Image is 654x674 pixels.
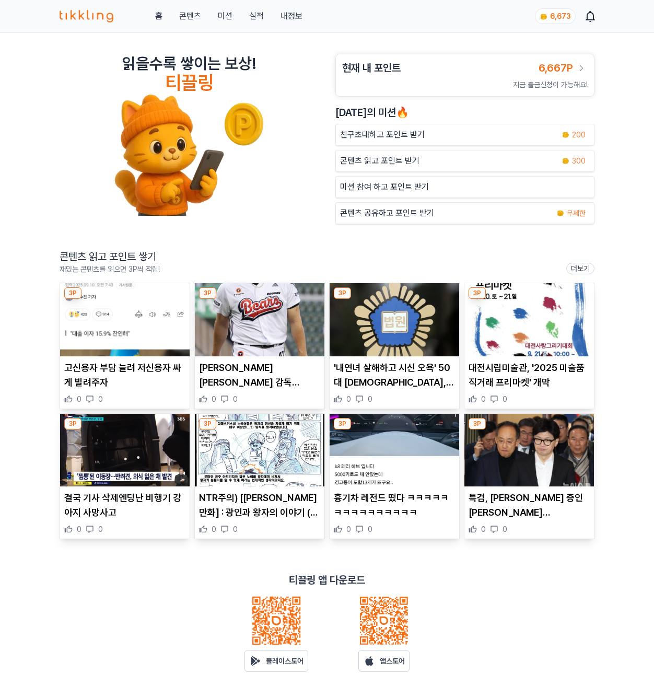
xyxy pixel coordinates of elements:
[572,156,586,166] span: 300
[179,10,201,22] a: 콘텐츠
[335,124,594,146] button: 친구초대하고 포인트 받기 coin 200
[233,524,238,534] span: 0
[60,249,160,264] h2: 콘텐츠 읽고 포인트 쌓기
[469,287,486,299] div: 3P
[562,157,570,165] img: coin
[212,524,216,534] span: 0
[60,283,190,356] img: 고신용자 부담 늘려 저신용자 싸게 빌려주자
[199,287,216,299] div: 3P
[481,394,486,404] span: 0
[334,287,351,299] div: 3P
[194,283,325,409] div: 3P 조성환 두산 감독대행 "곽빈, 수치·구위는 좋아…피칭 디자인은 고민" [PERSON_NAME] [PERSON_NAME] 감독[PERSON_NAME] "[PERSON_NA...
[60,283,190,409] div: 3P 고신용자 부담 늘려 저신용자 싸게 빌려주자 고신용자 부담 늘려 저신용자 싸게 빌려주자 0 0
[464,283,594,409] div: 3P 대전시립미술관, '2025 미술품 직거래 프리마켓' 개막 대전시립미술관, '2025 미술품 직거래 프리마켓' 개막 0 0
[281,10,302,22] a: 내정보
[155,10,162,22] a: 홈
[464,414,594,487] img: 특검, 한동훈 증인신문 청구…계엄날 당대표 업무 침해 조사(종합)
[249,10,264,22] a: 실적
[567,208,586,218] span: 무제한
[340,155,419,167] p: 콘텐츠 읽고 포인트 받기
[469,361,590,390] p: 대전시립미술관, '2025 미술품 직거래 프리마켓' 개막
[244,650,308,672] a: 플레이스토어
[562,131,570,139] img: coin
[469,491,590,520] p: 특검, [PERSON_NAME] 증인[PERSON_NAME] [PERSON_NAME]…계엄날 당대표 업무 침해 조사(종합)
[572,130,586,140] span: 200
[550,12,571,20] span: 6,673
[114,94,264,216] img: tikkling_character
[77,524,81,534] span: 0
[64,361,185,390] p: 고신용자 부담 늘려 저신용자 싸게 빌려주자
[540,13,548,21] img: coin
[289,573,365,587] p: 티끌링 앱 다운로드
[335,105,594,120] h2: [DATE]의 미션🔥
[330,283,459,356] img: '내연녀 살해하고 시신 오욕' 50대 중국인, 징역 22년
[60,10,113,22] img: 티끌링
[330,414,459,487] img: 흉기차 레전드 떴다 ㅋㅋㅋㅋㅋㅋㅋㅋㅋㅋㅋㅋㅋㅋㅋ
[122,54,256,73] h2: 읽을수록 쌓이는 보상!
[368,394,372,404] span: 0
[513,80,588,89] span: 지금 출금신청이 가능해요!
[340,129,425,141] p: 친구초대하고 포인트 받기
[199,361,320,390] p: [PERSON_NAME] [PERSON_NAME] 감독[PERSON_NAME] "[PERSON_NAME], [PERSON_NAME]는 좋아…피칭 디자인은 고민"
[98,524,103,534] span: 0
[218,10,232,22] button: 미션
[380,656,405,666] p: 앱스토어
[60,414,190,487] img: 결국 기사 삭제엔딩난 비행기 강아지 사망사고
[481,524,486,534] span: 0
[64,287,81,299] div: 3P
[464,413,594,540] div: 3P 특검, 한동훈 증인신문 청구…계엄날 당대표 업무 침해 조사(종합) 특검, [PERSON_NAME] 증인[PERSON_NAME] [PERSON_NAME]…계엄날 당대표 업...
[535,8,574,24] a: coin 6,673
[60,413,190,540] div: 3P 결국 기사 삭제엔딩난 비행기 강아지 사망사고 결국 기사 삭제엔딩난 비행기 강아지 사망사고 0 0
[195,283,324,356] img: 조성환 두산 감독대행 "곽빈, 수치·구위는 좋아…피칭 디자인은 고민"
[346,394,351,404] span: 0
[335,202,594,224] a: 콘텐츠 공유하고 포인트 받기 coin 무제한
[194,413,325,540] div: 3P NTR주의) [아라비안 나이트 만화] : 광인과 왕자의 이야기 (2편) NTR주의) [[PERSON_NAME] 만화] : 광인과 왕자의 이야기 (2편) 0 0
[503,524,507,534] span: 0
[346,524,351,534] span: 0
[329,413,460,540] div: 3P 흉기차 레전드 떴다 ㅋㅋㅋㅋㅋㅋㅋㅋㅋㅋㅋㅋㅋㅋㅋ 흉기차 레전드 떴다 ㅋㅋㅋㅋㅋㅋㅋㅋㅋㅋㅋㅋㅋㅋㅋ 0 0
[469,418,486,429] div: 3P
[199,491,320,520] p: NTR주의) [[PERSON_NAME] 만화] : 광인과 왕자의 이야기 (2편)
[566,263,594,274] a: 더보기
[368,524,372,534] span: 0
[195,414,324,487] img: NTR주의) [아라비안 나이트 만화] : 광인과 왕자의 이야기 (2편)
[340,181,429,193] p: 미션 참여 하고 포인트 받기
[266,656,303,666] p: 플레이스토어
[329,283,460,409] div: 3P '내연녀 살해하고 시신 오욕' 50대 중국인, 징역 22년 '내연녀 살해하고 시신 오욕' 50대 [DEMOGRAPHIC_DATA], 징역 22년 0 0
[539,62,573,74] span: 6,667P
[77,394,81,404] span: 0
[556,209,565,217] img: coin
[64,491,185,520] p: 결국 기사 삭제엔딩난 비행기 강아지 사망사고
[251,596,301,646] img: qrcode_android
[199,418,216,429] div: 3P
[233,394,238,404] span: 0
[340,207,434,219] p: 콘텐츠 공유하고 포인트 받기
[64,418,81,429] div: 3P
[334,418,351,429] div: 3P
[539,61,588,75] a: 6,667P
[464,283,594,356] img: 대전시립미술관, '2025 미술품 직거래 프리마켓' 개막
[60,264,160,274] p: 재밌는 콘텐츠를 읽으면 3P씩 적립!
[503,394,507,404] span: 0
[212,394,216,404] span: 0
[358,650,410,672] a: 앱스토어
[98,394,103,404] span: 0
[359,596,409,646] img: qrcode_ios
[335,150,594,172] a: 콘텐츠 읽고 포인트 받기 coin 300
[334,361,455,390] p: '내연녀 살해하고 시신 오욕' 50대 [DEMOGRAPHIC_DATA], 징역 22년
[334,491,455,520] p: 흉기차 레전드 떴다 ㅋㅋㅋㅋㅋㅋㅋㅋㅋㅋㅋㅋㅋㅋㅋ
[342,61,401,75] h3: 현재 내 포인트
[335,176,594,198] button: 미션 참여 하고 포인트 받기
[165,73,214,94] h4: 티끌링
